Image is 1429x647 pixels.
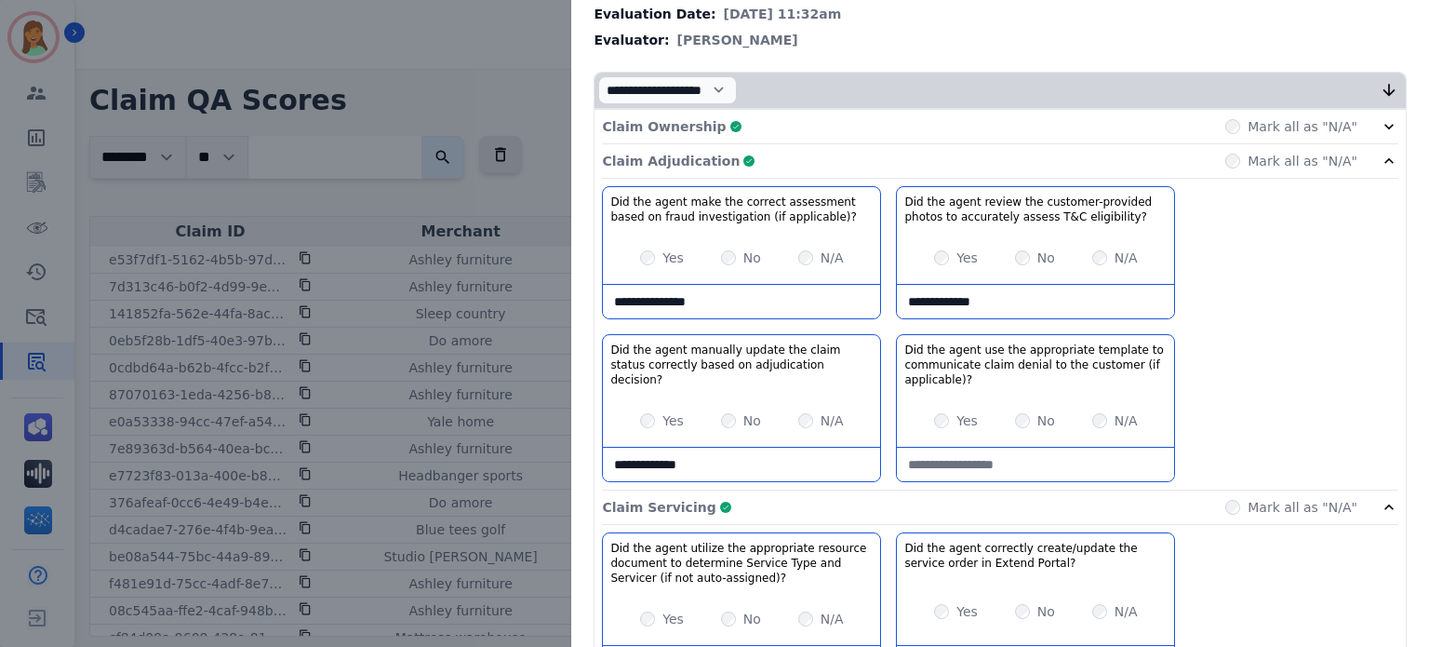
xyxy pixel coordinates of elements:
[602,498,715,517] p: Claim Servicing
[1037,602,1055,621] label: No
[743,249,761,267] label: No
[1115,249,1138,267] label: N/A
[904,195,1167,224] h3: Did the agent review the customer-provided photos to accurately assess T&C eligibility?
[821,610,844,628] label: N/A
[610,541,873,586] h3: Did the agent utilize the appropriate resource document to determine Service Type and Servicer (i...
[1248,498,1357,517] label: Mark all as "N/A"
[594,5,1407,23] div: Evaluation Date:
[956,249,978,267] label: Yes
[662,411,684,430] label: Yes
[904,541,1167,571] h3: Did the agent correctly create/update the service order in Extend Portal?
[821,249,844,267] label: N/A
[1248,117,1357,136] label: Mark all as "N/A"
[1037,249,1055,267] label: No
[956,602,978,621] label: Yes
[1115,602,1138,621] label: N/A
[821,411,844,430] label: N/A
[610,195,873,224] h3: Did the agent make the correct assessment based on fraud investigation (if applicable)?
[610,343,873,387] h3: Did the agent manually update the claim status correctly based on adjudication decision?
[1115,411,1138,430] label: N/A
[1037,411,1055,430] label: No
[904,343,1167,387] h3: Did the agent use the appropriate template to communicate claim denial to the customer (if applic...
[743,411,761,430] label: No
[956,411,978,430] label: Yes
[677,31,798,49] span: [PERSON_NAME]
[594,31,1407,49] div: Evaluator:
[724,5,842,23] span: [DATE] 11:32am
[662,249,684,267] label: Yes
[602,117,726,136] p: Claim Ownership
[602,152,740,170] p: Claim Adjudication
[743,610,761,628] label: No
[662,610,684,628] label: Yes
[1248,152,1357,170] label: Mark all as "N/A"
